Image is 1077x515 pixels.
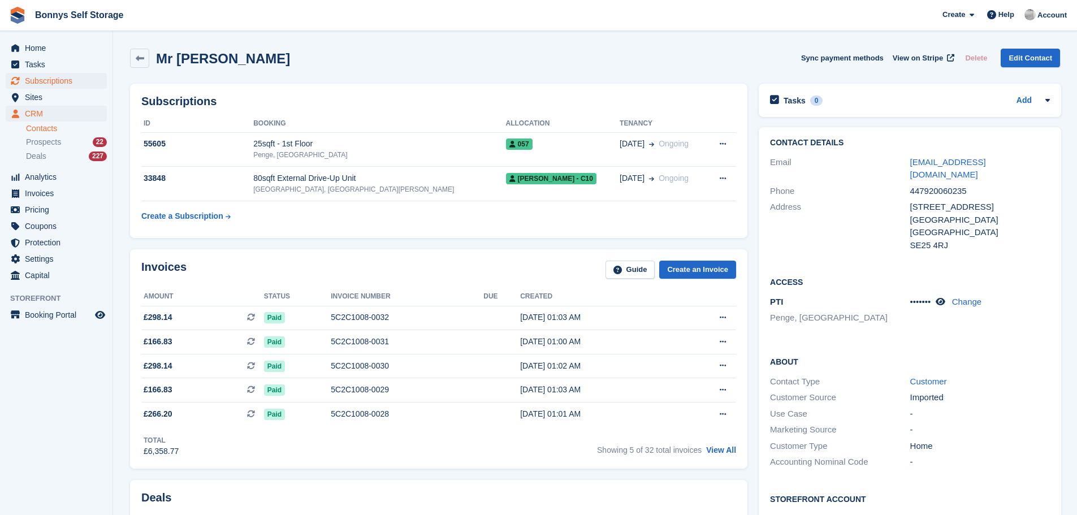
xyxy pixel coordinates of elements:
a: menu [6,251,107,267]
span: Prospects [26,137,61,148]
span: Sites [25,89,93,105]
div: - [910,423,1050,436]
a: Edit Contact [1001,49,1060,67]
span: Create [942,9,965,20]
div: Email [770,156,910,181]
span: Paid [264,409,285,420]
th: Tenancy [620,115,706,133]
span: Subscriptions [25,73,93,89]
li: Penge, [GEOGRAPHIC_DATA] [770,311,910,324]
span: £166.83 [144,336,172,348]
div: Penge, [GEOGRAPHIC_DATA] [253,150,505,160]
th: Due [483,288,520,306]
div: SE25 4RJ [910,239,1050,252]
a: Contacts [26,123,107,134]
a: Guide [605,261,655,279]
h2: Mr [PERSON_NAME] [156,51,290,66]
span: Deals [26,151,46,162]
div: 227 [89,152,107,161]
a: menu [6,235,107,250]
span: Pricing [25,202,93,218]
span: Booking Portal [25,307,93,323]
span: Analytics [25,169,93,185]
div: Total [144,435,179,445]
span: [DATE] [620,138,645,150]
a: Create an Invoice [659,261,736,279]
h2: Access [770,276,1050,287]
span: Showing 5 of 32 total invoices [597,445,702,455]
span: Protection [25,235,93,250]
div: Use Case [770,408,910,421]
div: 5C2C1008-0028 [331,408,483,420]
span: Paid [264,384,285,396]
div: Contact Type [770,375,910,388]
div: 5C2C1008-0029 [331,384,483,396]
span: 057 [506,139,533,150]
div: 55605 [141,138,253,150]
div: £6,358.77 [144,445,179,457]
span: £298.14 [144,311,172,323]
div: Phone [770,185,910,198]
div: Customer Type [770,440,910,453]
div: Accounting Nominal Code [770,456,910,469]
h2: Invoices [141,261,187,279]
a: menu [6,40,107,56]
span: Invoices [25,185,93,201]
span: Settings [25,251,93,267]
th: Booking [253,115,505,133]
button: Delete [961,49,992,67]
div: Create a Subscription [141,210,223,222]
div: 447920060235 [910,185,1050,198]
button: Sync payment methods [801,49,884,67]
h2: Subscriptions [141,95,736,108]
a: Preview store [93,308,107,322]
span: [DATE] [620,172,645,184]
div: - [910,456,1050,469]
a: Change [952,297,982,306]
div: [GEOGRAPHIC_DATA] [910,214,1050,227]
a: menu [6,106,107,122]
div: [GEOGRAPHIC_DATA] [910,226,1050,239]
div: [DATE] 01:00 AM [520,336,676,348]
span: Storefront [10,293,113,304]
img: stora-icon-8386f47178a22dfd0bd8f6a31ec36ba5ce8667c1dd55bd0f319d3a0aa187defe.svg [9,7,26,24]
a: [EMAIL_ADDRESS][DOMAIN_NAME] [910,157,986,180]
div: 25sqft - 1st Floor [253,138,505,150]
h2: Contact Details [770,139,1050,148]
div: - [910,408,1050,421]
h2: Storefront Account [770,493,1050,504]
a: Prospects 22 [26,136,107,148]
span: Ongoing [659,174,689,183]
th: Amount [141,288,264,306]
a: menu [6,73,107,89]
div: Imported [910,391,1050,404]
div: [DATE] 01:01 AM [520,408,676,420]
th: Created [520,288,676,306]
a: View All [706,445,736,455]
th: ID [141,115,253,133]
div: Home [910,440,1050,453]
span: [PERSON_NAME] - C10 [506,173,596,184]
div: 22 [93,137,107,147]
span: Account [1037,10,1067,21]
h2: Tasks [784,96,806,106]
a: Customer [910,376,947,386]
h2: Deals [141,491,171,504]
div: [DATE] 01:03 AM [520,384,676,396]
span: Paid [264,361,285,372]
span: Coupons [25,218,93,234]
a: Create a Subscription [141,206,231,227]
a: Add [1017,94,1032,107]
a: menu [6,89,107,105]
span: PTI [770,297,783,306]
a: menu [6,169,107,185]
a: View on Stripe [888,49,957,67]
span: £266.20 [144,408,172,420]
a: menu [6,307,107,323]
div: 5C2C1008-0031 [331,336,483,348]
div: 5C2C1008-0030 [331,360,483,372]
a: menu [6,185,107,201]
a: menu [6,202,107,218]
span: View on Stripe [893,53,943,64]
span: £166.83 [144,384,172,396]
